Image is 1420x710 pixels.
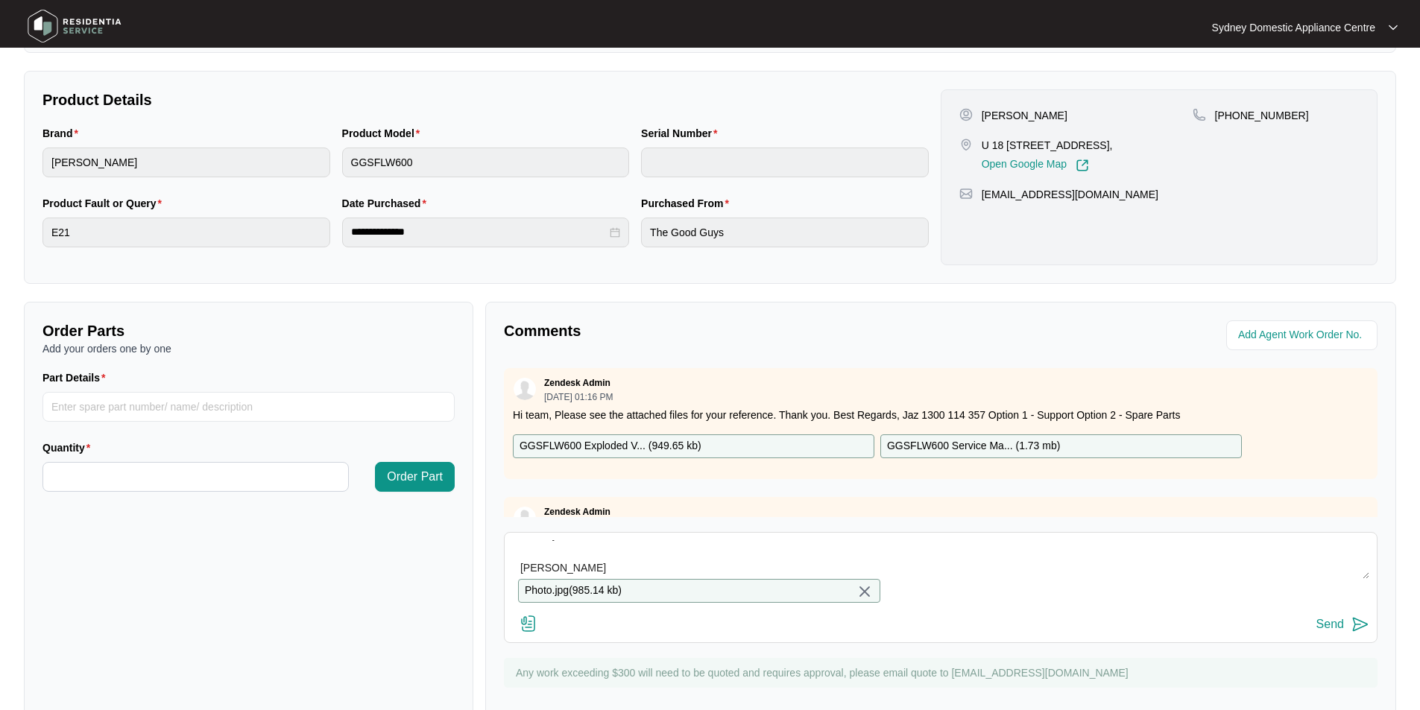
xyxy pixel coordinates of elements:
p: [DATE] 01:16 PM [544,393,613,402]
img: user.svg [514,378,536,400]
p: [EMAIL_ADDRESS][DOMAIN_NAME] [982,187,1158,202]
p: Sydney Domestic Appliance Centre [1212,20,1375,35]
label: Purchased From [641,196,735,211]
button: Send [1316,615,1369,635]
img: user.svg [514,507,536,529]
p: [PHONE_NUMBER] [1215,108,1309,123]
input: Product Fault or Query [42,218,330,247]
p: [PERSON_NAME] [982,108,1067,123]
input: Brand [42,148,330,177]
p: Zendesk Admin [544,506,610,518]
input: Product Model [342,148,630,177]
input: Purchased From [641,218,929,247]
p: U 18 [STREET_ADDRESS], [982,138,1113,153]
img: user-pin [959,108,973,121]
div: Send [1316,618,1344,631]
p: Any work exceeding $300 will need to be quoted and requires approval, please email quote to [EMAI... [516,665,1370,680]
input: Part Details [42,392,455,422]
label: Brand [42,126,84,141]
img: close [856,583,874,600]
img: map-pin [1193,108,1206,121]
input: Quantity [43,463,348,491]
img: Link-External [1076,159,1089,172]
input: Add Agent Work Order No. [1238,326,1369,344]
label: Quantity [42,440,96,455]
label: Serial Number [641,126,723,141]
button: Order Part [375,462,455,492]
img: map-pin [959,138,973,151]
img: file-attachment-doc.svg [520,615,537,633]
img: residentia service logo [22,4,127,48]
p: Hi team, Please see the attached files for your reference. Thank you. Best Regards, Jaz 1300 114 ... [513,408,1369,422]
label: Product Fault or Query [42,196,168,211]
textarea: Hi Team. As requested, our technician attended to the property above on [DATE] and inspected the ... [512,540,1369,579]
p: Add your orders one by one [42,341,455,356]
p: GGSFLW600 Service Ma... ( 1.73 mb ) [887,438,1060,454]
a: Open Google Map [982,159,1089,172]
input: Serial Number [641,148,929,177]
img: map-pin [959,187,973,200]
input: Date Purchased [351,224,608,240]
p: Product Details [42,89,929,110]
p: Photo.jpg ( 985.14 kb ) [525,583,622,599]
p: Comments [504,320,930,341]
label: Product Model [342,126,426,141]
p: Order Parts [42,320,455,341]
span: Order Part [387,468,443,486]
img: dropdown arrow [1389,24,1398,31]
p: Zendesk Admin [544,377,610,389]
p: GGSFLW600 Exploded V... ( 949.65 kb ) [520,438,701,454]
img: send-icon.svg [1351,615,1369,633]
label: Part Details [42,370,112,385]
label: Date Purchased [342,196,432,211]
